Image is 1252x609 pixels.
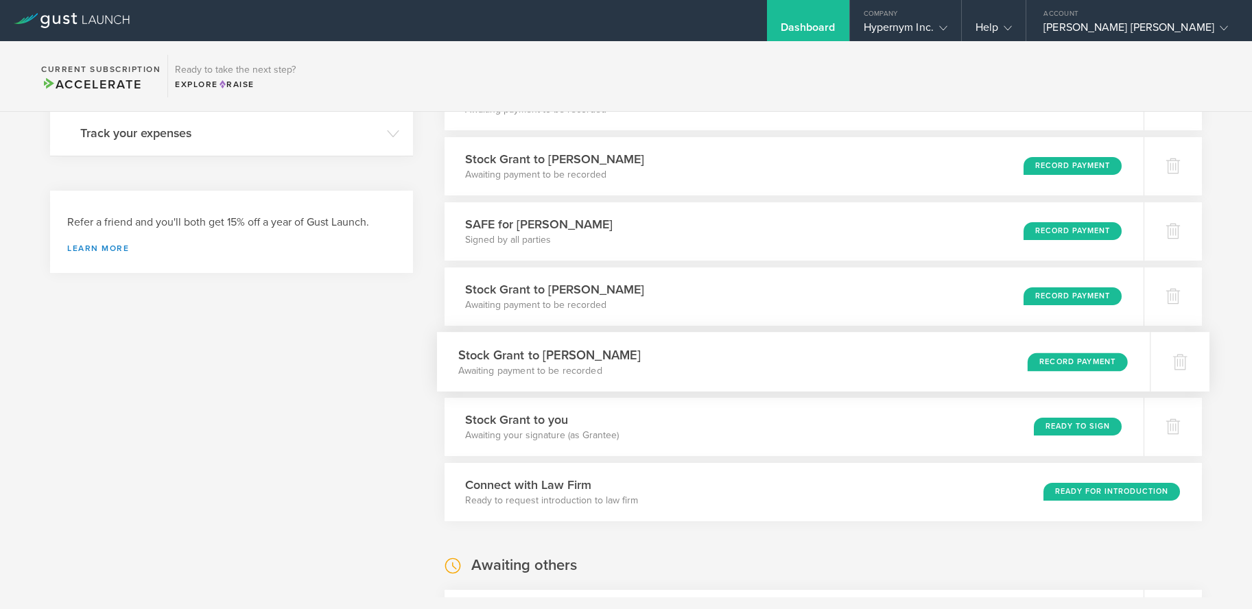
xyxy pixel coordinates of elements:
[458,363,641,377] p: Awaiting payment to be recorded
[471,556,577,575] h2: Awaiting others
[465,280,644,298] h3: Stock Grant to [PERSON_NAME]
[445,463,1202,521] div: Connect with Law FirmReady to request introduction to law firmReady for Introduction
[465,411,619,429] h3: Stock Grant to you
[445,202,1144,261] div: SAFE for [PERSON_NAME]Signed by all partiesRecord Payment
[1028,353,1128,371] div: Record Payment
[465,233,613,247] p: Signed by all parties
[465,168,644,182] p: Awaiting payment to be recorded
[465,298,644,312] p: Awaiting payment to be recorded
[465,494,638,508] p: Ready to request introduction to law firm
[218,80,255,89] span: Raise
[445,267,1144,326] div: Stock Grant to [PERSON_NAME]Awaiting payment to be recordedRecord Payment
[1043,483,1180,501] div: Ready for Introduction
[67,244,396,252] a: Learn more
[465,429,619,442] p: Awaiting your signature (as Grantee)
[41,65,161,73] h2: Current Subscription
[80,124,380,142] h3: Track your expenses
[1043,21,1228,41] div: [PERSON_NAME] [PERSON_NAME]
[1183,543,1252,609] iframe: Chat Widget
[167,55,303,97] div: Ready to take the next step?ExploreRaise
[1024,222,1122,240] div: Record Payment
[976,21,1012,41] div: Help
[465,476,638,494] h3: Connect with Law Firm
[445,137,1144,195] div: Stock Grant to [PERSON_NAME]Awaiting payment to be recordedRecord Payment
[175,78,296,91] div: Explore
[465,150,644,168] h3: Stock Grant to [PERSON_NAME]
[864,21,947,41] div: Hypernym Inc.
[465,215,613,233] h3: SAFE for [PERSON_NAME]
[458,346,641,364] h3: Stock Grant to [PERSON_NAME]
[781,21,836,41] div: Dashboard
[1024,287,1122,305] div: Record Payment
[41,77,141,92] span: Accelerate
[437,332,1150,392] div: Stock Grant to [PERSON_NAME]Awaiting payment to be recordedRecord Payment
[67,215,396,230] h3: Refer a friend and you'll both get 15% off a year of Gust Launch.
[445,398,1144,456] div: Stock Grant to youAwaiting your signature (as Grantee)Ready to Sign
[175,65,296,75] h3: Ready to take the next step?
[1034,418,1122,435] div: Ready to Sign
[1024,157,1122,175] div: Record Payment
